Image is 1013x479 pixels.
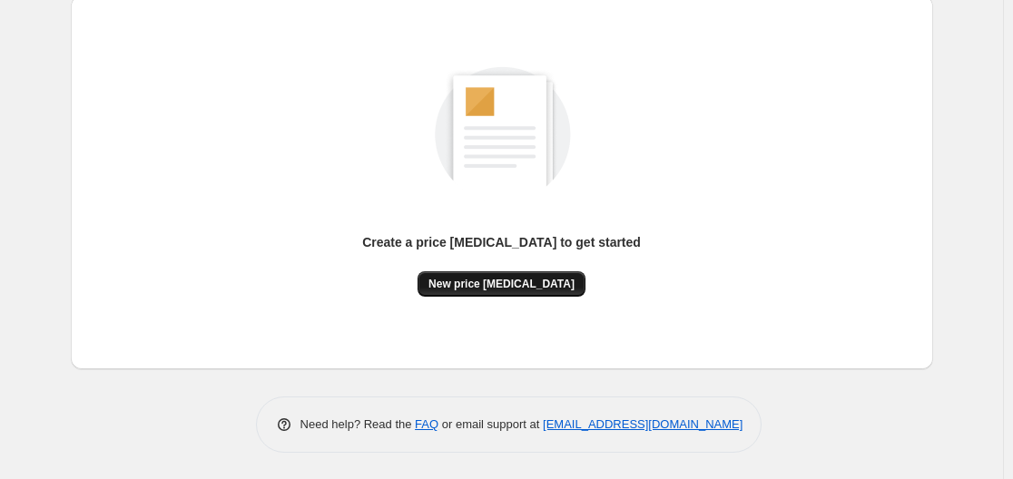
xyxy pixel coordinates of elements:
[418,271,585,297] button: New price [MEDICAL_DATA]
[300,417,416,431] span: Need help? Read the
[428,277,575,291] span: New price [MEDICAL_DATA]
[415,417,438,431] a: FAQ
[543,417,743,431] a: [EMAIL_ADDRESS][DOMAIN_NAME]
[438,417,543,431] span: or email support at
[362,233,641,251] p: Create a price [MEDICAL_DATA] to get started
